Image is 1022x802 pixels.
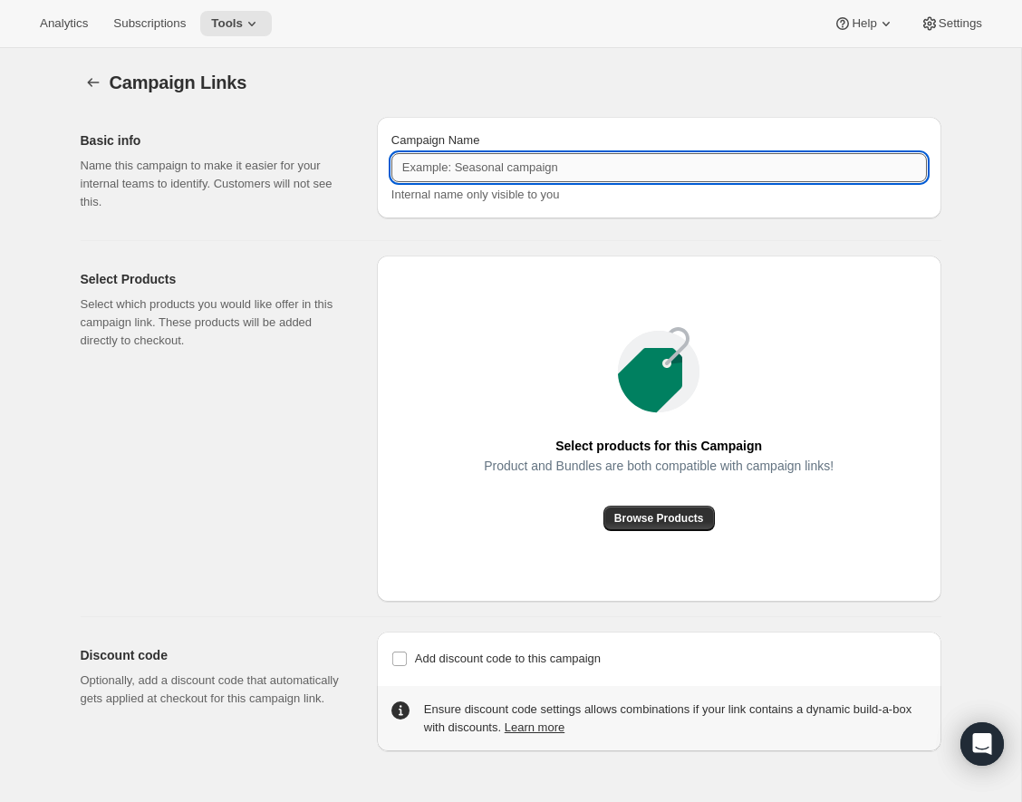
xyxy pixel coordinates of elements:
span: Settings [939,16,982,31]
div: Open Intercom Messenger [960,722,1004,766]
span: Internal name only visible to you [391,188,560,201]
div: Ensure discount code settings allows combinations if your link contains a dynamic build-a-box wit... [424,701,927,737]
span: Campaign Name [391,133,480,147]
button: Subscriptions [102,11,197,36]
button: Help [823,11,905,36]
span: Browse Products [614,511,704,526]
span: Add discount code to this campaign [415,652,601,665]
p: Select which products you would like offer in this campaign link. These products will be added di... [81,295,348,350]
button: Browse Products [603,506,715,531]
span: Tools [211,16,243,31]
span: Select products for this Campaign [555,433,762,459]
button: Tools [200,11,272,36]
span: Help [852,16,876,31]
button: Analytics [29,11,99,36]
p: Optionally, add a discount code that automatically gets applied at checkout for this campaign link. [81,672,348,708]
span: Product and Bundles are both compatible with campaign links! [484,453,834,478]
h2: Select Products [81,270,348,288]
h2: Basic info [81,131,348,150]
span: Subscriptions [113,16,186,31]
h2: Discount code [81,646,348,664]
p: Name this campaign to make it easier for your internal teams to identify. Customers will not see ... [81,157,348,211]
button: Settings [910,11,993,36]
a: Learn more [505,720,564,734]
span: Campaign Links [110,72,247,92]
input: Example: Seasonal campaign [391,153,927,182]
span: Analytics [40,16,88,31]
